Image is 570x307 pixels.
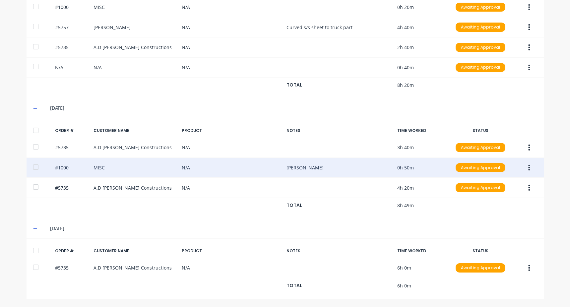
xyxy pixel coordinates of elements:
div: [DATE] [50,225,537,232]
button: Awaiting Approval [455,2,506,12]
div: Awaiting Approval [456,23,505,32]
div: Awaiting Approval [456,3,505,12]
div: TIME WORKED [397,248,447,254]
div: CUSTOMER NAME [94,248,176,254]
div: [DATE] [50,104,537,112]
button: Awaiting Approval [455,63,506,73]
div: Awaiting Approval [456,43,505,52]
div: NOTES [286,248,392,254]
div: NOTES [286,128,392,134]
div: PRODUCT [182,128,281,134]
div: CUSTOMER NAME [94,128,176,134]
div: Awaiting Approval [456,143,505,152]
button: Awaiting Approval [455,22,506,32]
div: ORDER # [55,128,88,134]
button: Awaiting Approval [455,183,506,193]
button: Awaiting Approval [455,263,506,273]
button: Awaiting Approval [455,42,506,52]
div: Awaiting Approval [456,183,505,192]
div: PRODUCT [182,248,281,254]
div: Awaiting Approval [456,63,505,72]
button: Awaiting Approval [455,163,506,173]
div: ORDER # [55,248,88,254]
div: TIME WORKED [397,128,447,134]
div: STATUS [452,248,509,254]
button: Awaiting Approval [455,143,506,153]
div: STATUS [452,128,509,134]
